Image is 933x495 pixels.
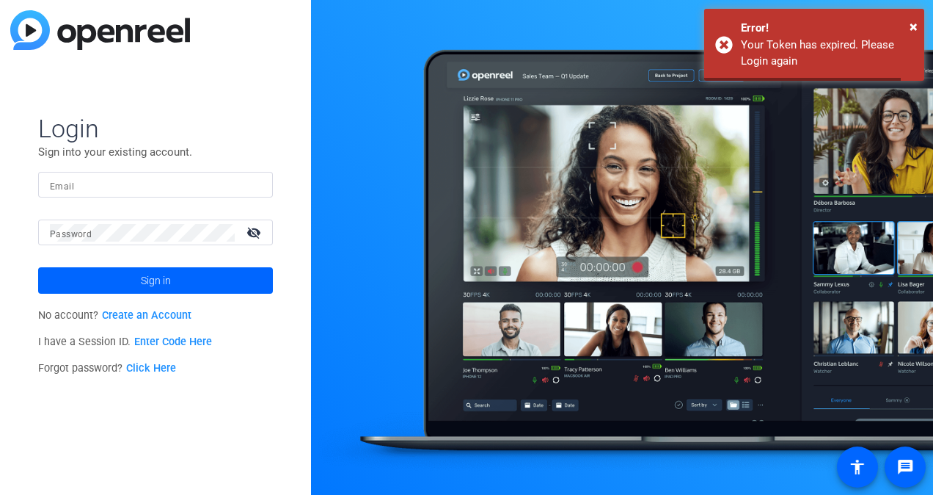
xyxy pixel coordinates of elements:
button: Close [910,15,918,37]
input: Enter Email Address [50,176,261,194]
mat-icon: accessibility [849,458,866,476]
mat-label: Email [50,181,74,192]
span: × [910,18,918,35]
button: Sign in [38,267,273,294]
div: Your Token has expired. Please Login again [741,37,913,70]
span: I have a Session ID. [38,336,212,348]
a: Create an Account [102,309,191,322]
p: Sign into your existing account. [38,144,273,160]
span: Login [38,113,273,144]
mat-label: Password [50,229,92,239]
mat-icon: visibility_off [238,222,273,243]
span: Forgot password? [38,362,176,375]
div: Error! [741,20,913,37]
a: Enter Code Here [134,336,212,348]
a: Click Here [126,362,176,375]
mat-icon: message [896,458,914,476]
span: Sign in [141,262,171,299]
span: No account? [38,309,191,322]
img: blue-gradient.svg [10,10,190,50]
